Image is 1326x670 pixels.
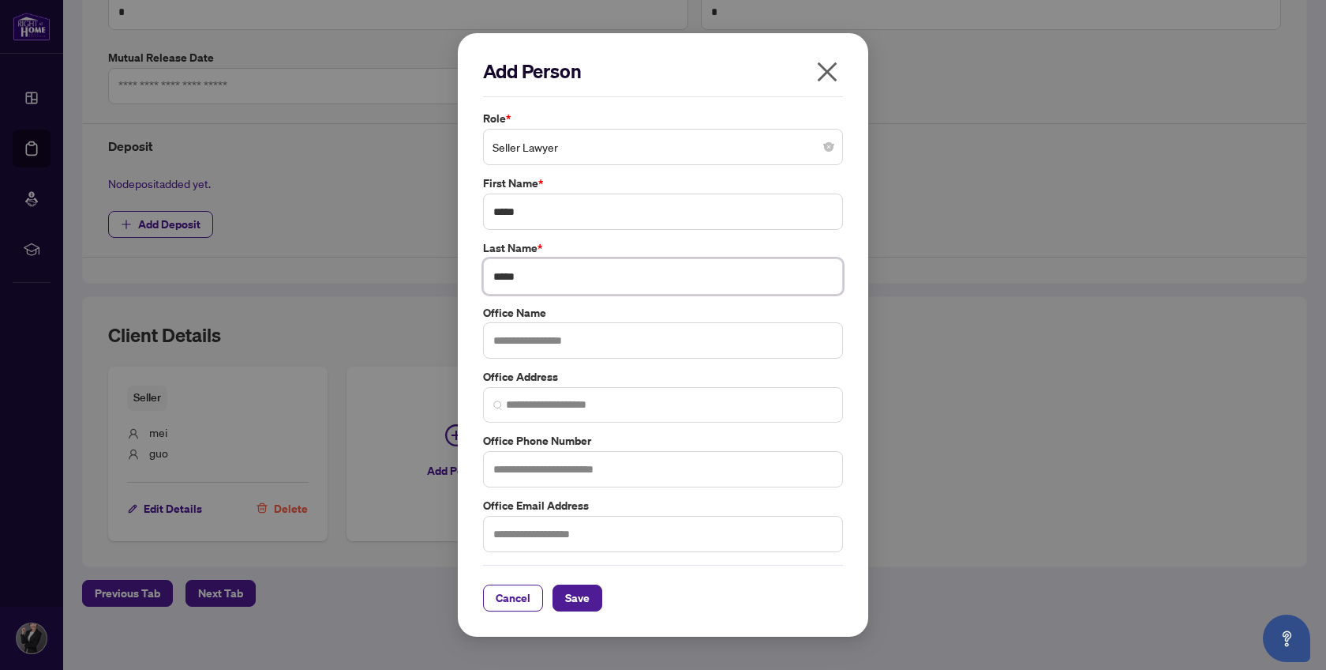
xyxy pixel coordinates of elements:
[483,110,843,127] label: Role
[815,59,840,85] span: close
[483,58,843,84] h2: Add Person
[552,585,602,612] button: Save
[493,132,833,162] span: Seller Lawyer
[565,585,590,611] span: Save
[483,497,843,514] label: Office Email Address
[483,368,843,386] label: Office Address
[483,585,543,612] button: Cancel
[496,585,530,611] span: Cancel
[824,142,833,152] span: close-circle
[1263,615,1310,662] button: Open asap
[483,304,843,322] label: Office Name
[483,239,843,257] label: Last Name
[483,432,843,450] label: Office Phone Number
[483,175,843,192] label: First Name
[493,401,503,410] img: search_icon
